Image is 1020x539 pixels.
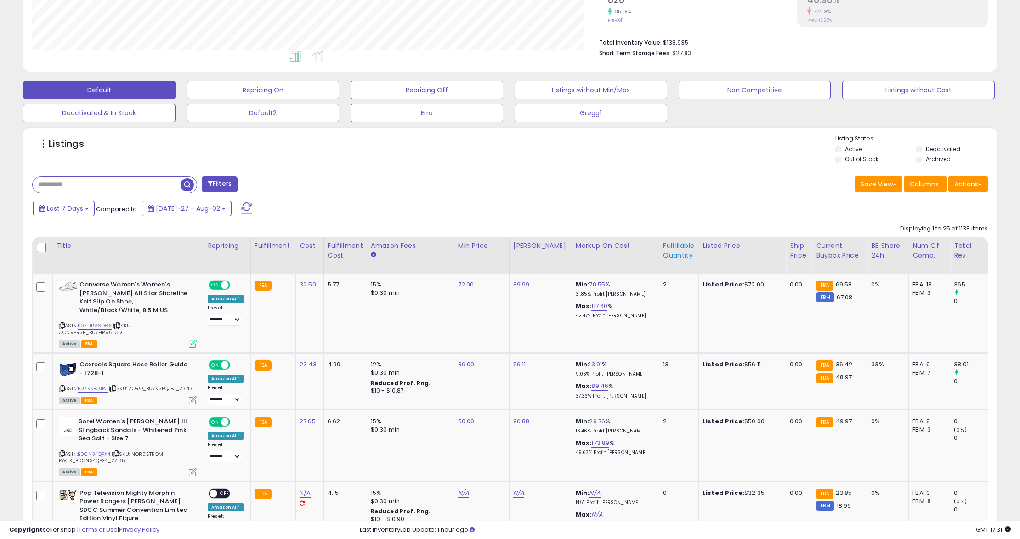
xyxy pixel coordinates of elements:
div: % [576,281,652,298]
span: 18.99 [837,501,851,510]
small: FBM [816,292,834,302]
a: 23.43 [300,360,317,369]
a: 117.60 [591,302,607,311]
div: Cost [300,241,320,251]
div: 0 [954,505,991,514]
span: Compared to: [96,205,138,213]
button: Listings without Min/Max [515,81,667,99]
b: Short Term Storage Fees: [599,49,671,57]
div: % [576,382,652,399]
button: Repricing On [187,81,340,99]
small: (0%) [954,426,967,433]
span: 36.42 [836,360,853,369]
span: FBA [81,468,97,476]
div: 15% [371,489,447,497]
span: FBA [81,340,97,348]
span: 48.97 [836,373,852,382]
div: $56.11 [703,360,779,369]
div: 4.15 [328,489,360,497]
div: % [576,439,652,456]
div: Fulfillment Cost [328,241,363,260]
a: 70.55 [589,280,605,289]
a: N/A [591,510,602,519]
div: FBA: 9 [912,360,943,369]
div: 0 [954,489,991,497]
a: 50.00 [458,417,475,426]
div: 365 [954,281,991,289]
span: ON [210,418,221,426]
span: 2025-08-10 17:31 GMT [976,525,1011,534]
small: FBA [816,417,833,427]
span: [DATE]-27 - Aug-02 [156,204,220,213]
div: Amazon AI * [208,295,244,303]
a: 36.00 [458,360,475,369]
span: Columns [910,180,939,189]
p: 9.06% Profit [PERSON_NAME] [576,371,652,377]
span: 49.97 [836,417,852,426]
a: N/A [589,488,600,498]
div: 38.01 [954,360,991,369]
span: | SKU: NORDSTROM RACK_B0CN34QPX4_27.65 [59,450,164,464]
b: Converse Women's Women's [PERSON_NAME] All Star Shoreline Knit Slip On Shoe, White/Black/White, 8... [79,281,191,317]
small: FBA [255,360,272,371]
b: Coxreels Square Hose Roller Guide - 1728-1 [79,360,191,380]
small: FBA [816,360,833,371]
span: OFF [229,361,244,369]
span: All listings currently available for purchase on Amazon [59,468,80,476]
div: Markup on Cost [576,241,655,251]
b: Listed Price: [703,417,744,426]
div: BB Share 24h. [871,241,905,260]
img: 41KuV4Hg6mL._SL40_.jpg [59,281,77,291]
small: FBA [255,417,272,427]
button: Deactivated & In Stock [23,104,176,122]
div: Amazon AI * [208,503,244,511]
button: Listings without Cost [842,81,995,99]
b: Sorel Women's [PERSON_NAME] lll Slingback Sandals - Whitened Pink, Sea Salt - Size 7 [79,417,190,445]
div: 12% [371,360,447,369]
div: % [576,360,652,377]
span: OFF [229,281,244,289]
button: Save View [855,176,902,192]
p: 49.63% Profit [PERSON_NAME] [576,449,652,456]
b: Min: [576,417,589,426]
label: Out of Stock [845,155,878,163]
small: FBA [255,489,272,499]
div: 2 [663,281,691,289]
div: 0% [871,281,901,289]
a: N/A [513,488,524,498]
div: Preset: [208,305,244,326]
div: Amazon AI * [208,432,244,440]
div: 33% [871,360,901,369]
div: 0.00 [790,360,805,369]
div: Repricing [208,241,247,251]
span: All listings currently available for purchase on Amazon [59,340,80,348]
span: ON [210,281,221,289]
div: 0 [663,489,691,497]
a: Terms of Use [79,525,118,534]
p: N/A Profit [PERSON_NAME] [576,500,652,506]
span: 23.85 [836,488,852,497]
button: Last 7 Days [33,201,95,216]
a: N/A [458,488,469,498]
div: ASIN: [59,417,197,475]
small: FBA [255,281,272,291]
a: 72.00 [458,280,474,289]
b: Total Inventory Value: [599,39,662,46]
span: Last 7 Days [47,204,83,213]
div: FBM: 3 [912,426,943,434]
b: Min: [576,280,589,289]
p: 16.46% Profit [PERSON_NAME] [576,428,652,434]
b: Reduced Prof. Rng. [371,507,431,515]
b: Listed Price: [703,280,744,289]
span: OFF [217,489,232,497]
span: All listings currently available for purchase on Amazon [59,397,80,404]
div: FBM: 7 [912,369,943,377]
div: 13 [663,360,691,369]
button: Repricing Off [351,81,503,99]
b: Max: [576,510,592,519]
a: N/A [300,488,311,498]
div: $0.30 min [371,369,447,377]
strong: Copyright [9,525,43,534]
div: FBA: 8 [912,417,943,426]
span: OFF [229,418,244,426]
